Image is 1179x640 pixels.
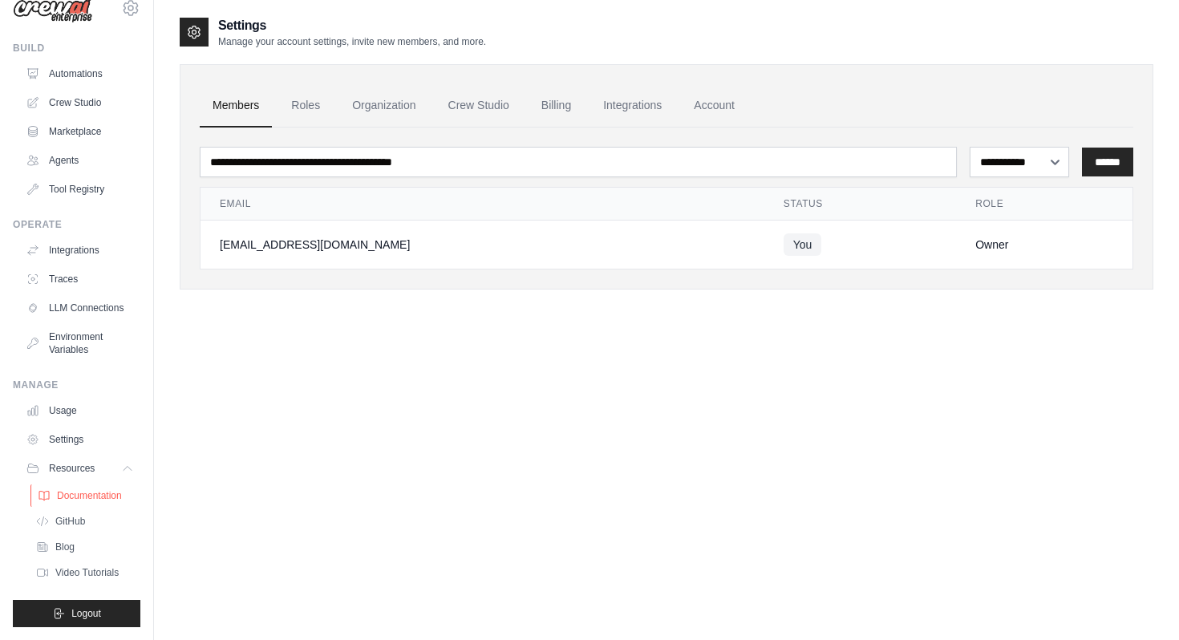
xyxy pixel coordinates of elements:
a: GitHub [29,510,140,533]
div: Manage [13,379,140,391]
p: Manage your account settings, invite new members, and more. [218,35,486,48]
div: Operate [13,218,140,231]
span: Blog [55,541,75,553]
a: Marketplace [19,119,140,144]
a: Account [681,84,748,128]
a: Blog [29,536,140,558]
div: Owner [975,237,1113,253]
span: Resources [49,462,95,475]
h2: Settings [218,16,486,35]
a: LLM Connections [19,295,140,321]
a: Video Tutorials [29,561,140,584]
a: Traces [19,266,140,292]
a: Usage [19,398,140,423]
button: Logout [13,600,140,627]
a: Crew Studio [19,90,140,115]
a: Agents [19,148,140,173]
th: Email [201,188,764,221]
th: Role [956,188,1132,221]
span: Documentation [57,489,122,502]
a: Integrations [590,84,675,128]
span: GitHub [55,515,85,528]
a: Environment Variables [19,324,140,363]
a: Settings [19,427,140,452]
span: You [784,233,822,256]
a: Members [200,84,272,128]
a: Automations [19,61,140,87]
div: [EMAIL_ADDRESS][DOMAIN_NAME] [220,237,745,253]
div: Build [13,42,140,55]
a: Crew Studio [436,84,522,128]
a: Roles [278,84,333,128]
a: Billing [529,84,584,128]
a: Organization [339,84,428,128]
button: Resources [19,456,140,481]
a: Documentation [30,484,142,507]
th: Status [764,188,956,221]
a: Integrations [19,237,140,263]
span: Logout [71,607,101,620]
span: Video Tutorials [55,566,119,579]
a: Tool Registry [19,176,140,202]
